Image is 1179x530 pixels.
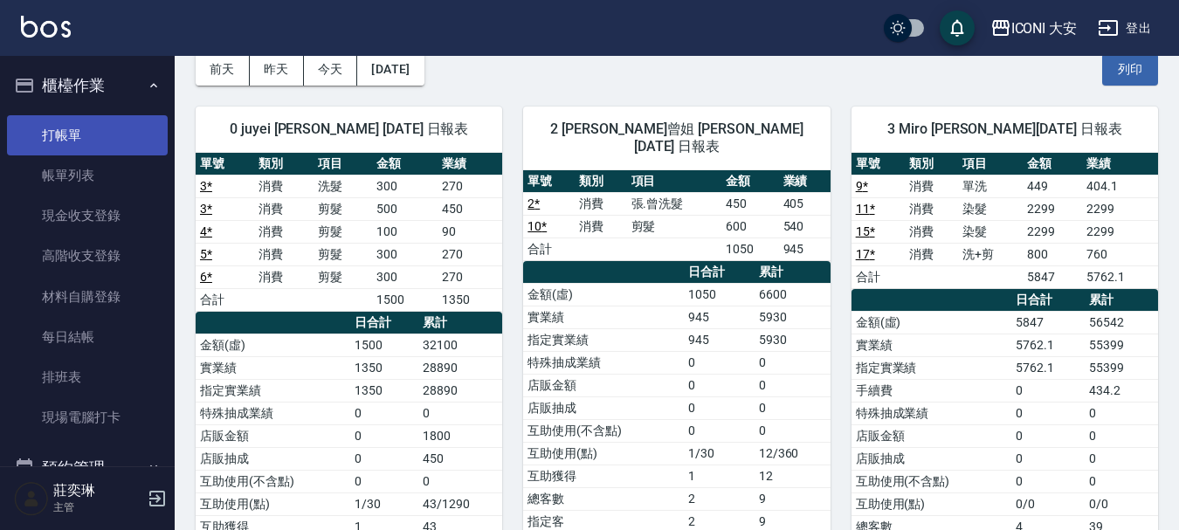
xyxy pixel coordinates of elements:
[350,379,418,402] td: 1350
[1023,153,1082,176] th: 金額
[721,192,778,215] td: 450
[196,153,254,176] th: 單號
[1011,447,1085,470] td: 0
[1085,289,1158,312] th: 累計
[418,492,502,515] td: 43/1290
[523,328,683,351] td: 指定實業績
[684,465,755,487] td: 1
[21,16,71,38] img: Logo
[438,288,502,311] td: 1350
[1085,447,1158,470] td: 0
[7,317,168,357] a: 每日結帳
[1011,379,1085,402] td: 0
[7,397,168,437] a: 現場電腦打卡
[1023,197,1082,220] td: 2299
[1023,220,1082,243] td: 2299
[851,334,1012,356] td: 實業績
[905,220,958,243] td: 消費
[755,465,831,487] td: 12
[196,334,350,356] td: 金額(虛)
[254,153,313,176] th: 類別
[755,261,831,284] th: 累計
[523,419,683,442] td: 互助使用(不含點)
[438,197,502,220] td: 450
[851,311,1012,334] td: 金額(虛)
[7,63,168,108] button: 櫃檯作業
[196,447,350,470] td: 店販抽成
[1011,334,1085,356] td: 5762.1
[905,197,958,220] td: 消費
[627,170,722,193] th: 項目
[684,351,755,374] td: 0
[684,261,755,284] th: 日合計
[755,328,831,351] td: 5930
[372,220,437,243] td: 100
[851,447,1012,470] td: 店販抽成
[53,499,142,515] p: 主管
[1011,311,1085,334] td: 5847
[684,306,755,328] td: 945
[53,482,142,499] h5: 莊奕琳
[851,356,1012,379] td: 指定實業績
[721,215,778,237] td: 600
[217,120,481,138] span: 0 juyei [PERSON_NAME] [DATE] 日報表
[7,277,168,317] a: 材料自購登錄
[7,196,168,236] a: 現金收支登錄
[721,170,778,193] th: 金額
[196,492,350,515] td: 互助使用(點)
[1011,289,1085,312] th: 日合計
[418,470,502,492] td: 0
[779,192,831,215] td: 405
[523,170,830,261] table: a dense table
[958,197,1023,220] td: 染髮
[418,379,502,402] td: 28890
[940,10,975,45] button: save
[350,470,418,492] td: 0
[684,487,755,510] td: 2
[254,265,313,288] td: 消費
[7,155,168,196] a: 帳單列表
[1011,470,1085,492] td: 0
[958,153,1023,176] th: 項目
[1085,311,1158,334] td: 56542
[196,153,502,312] table: a dense table
[438,265,502,288] td: 270
[627,215,722,237] td: 剪髮
[438,243,502,265] td: 270
[523,396,683,419] td: 店販抽成
[196,53,250,86] button: 前天
[250,53,304,86] button: 昨天
[684,283,755,306] td: 1050
[1011,402,1085,424] td: 0
[350,334,418,356] td: 1500
[851,379,1012,402] td: 手續費
[1082,175,1158,197] td: 404.1
[196,402,350,424] td: 特殊抽成業績
[254,197,313,220] td: 消費
[350,356,418,379] td: 1350
[196,424,350,447] td: 店販金額
[372,153,437,176] th: 金額
[372,175,437,197] td: 300
[851,492,1012,515] td: 互助使用(點)
[958,175,1023,197] td: 單洗
[523,306,683,328] td: 實業績
[438,220,502,243] td: 90
[7,357,168,397] a: 排班表
[314,153,372,176] th: 項目
[905,153,958,176] th: 類別
[350,447,418,470] td: 0
[350,492,418,515] td: 1/30
[304,53,358,86] button: 今天
[1011,492,1085,515] td: 0/0
[523,487,683,510] td: 總客數
[1102,53,1158,86] button: 列印
[755,306,831,328] td: 5930
[372,243,437,265] td: 300
[1085,402,1158,424] td: 0
[196,379,350,402] td: 指定實業績
[1011,356,1085,379] td: 5762.1
[350,402,418,424] td: 0
[684,328,755,351] td: 945
[1023,243,1082,265] td: 800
